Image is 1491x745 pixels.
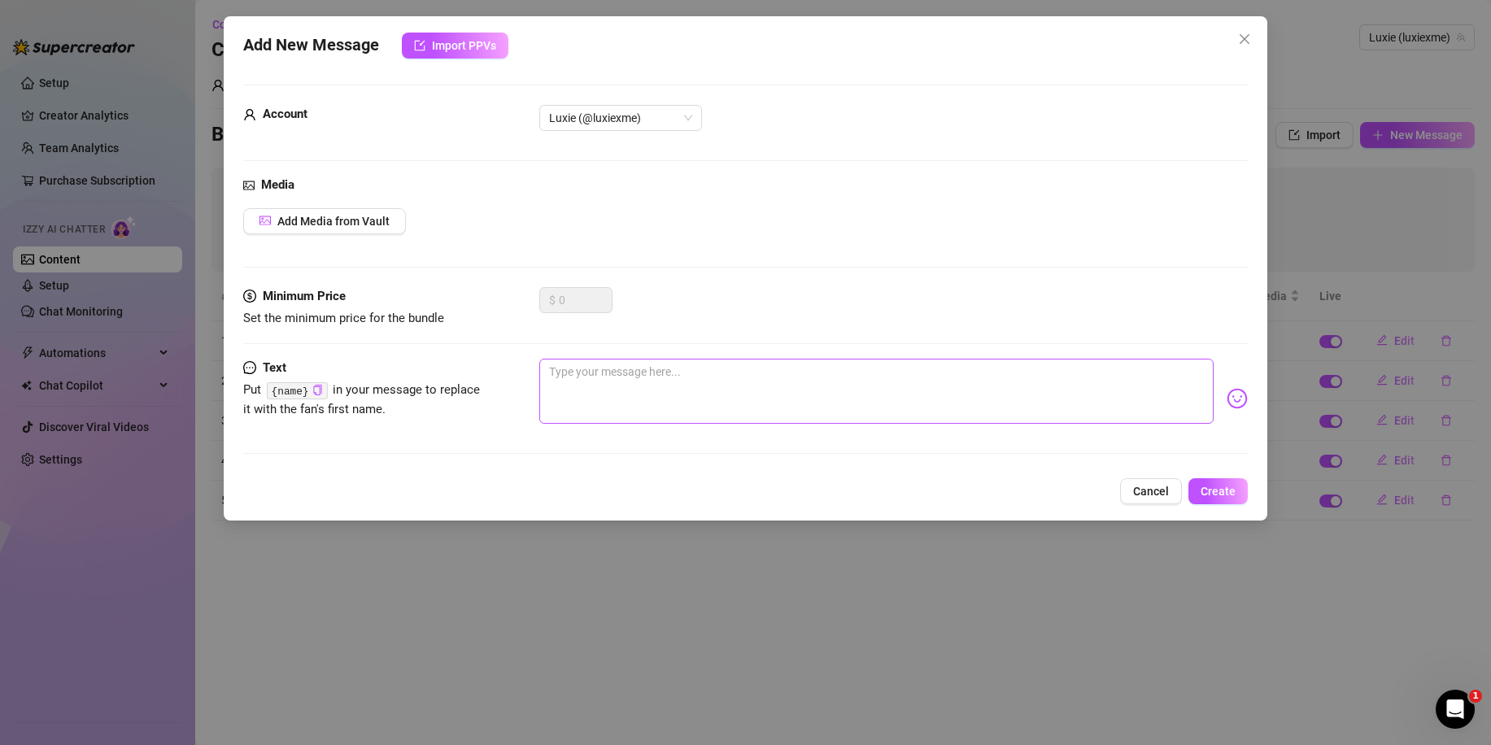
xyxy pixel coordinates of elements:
span: close [1238,33,1251,46]
span: Luxie (@luxiexme) [549,106,692,130]
button: Add Media from Vault [243,208,406,234]
span: Add New Message [243,33,379,59]
span: message [243,359,256,378]
iframe: Intercom live chat [1436,690,1475,729]
span: 1 [1469,690,1482,703]
button: Cancel [1120,478,1182,504]
strong: Minimum Price [263,289,346,303]
code: {name} [267,382,328,399]
span: Close [1232,33,1258,46]
button: Import PPVs [402,33,508,59]
span: Import PPVs [432,39,496,52]
span: Create [1201,485,1236,498]
span: picture [259,215,271,226]
span: user [243,105,256,124]
span: Add Media from Vault [277,215,390,228]
button: Create [1188,478,1248,504]
span: Cancel [1133,485,1169,498]
strong: Account [263,107,307,121]
span: copy [312,385,323,395]
span: Set the minimum price for the bundle [243,311,444,325]
button: Close [1232,26,1258,52]
span: dollar [243,287,256,307]
span: Put in your message to replace it with the fan's first name. [243,382,481,416]
strong: Text [263,360,286,375]
strong: Media [261,177,294,192]
img: svg%3e [1227,388,1248,409]
span: import [414,40,425,51]
button: Click to Copy [312,384,323,396]
span: picture [243,176,255,195]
